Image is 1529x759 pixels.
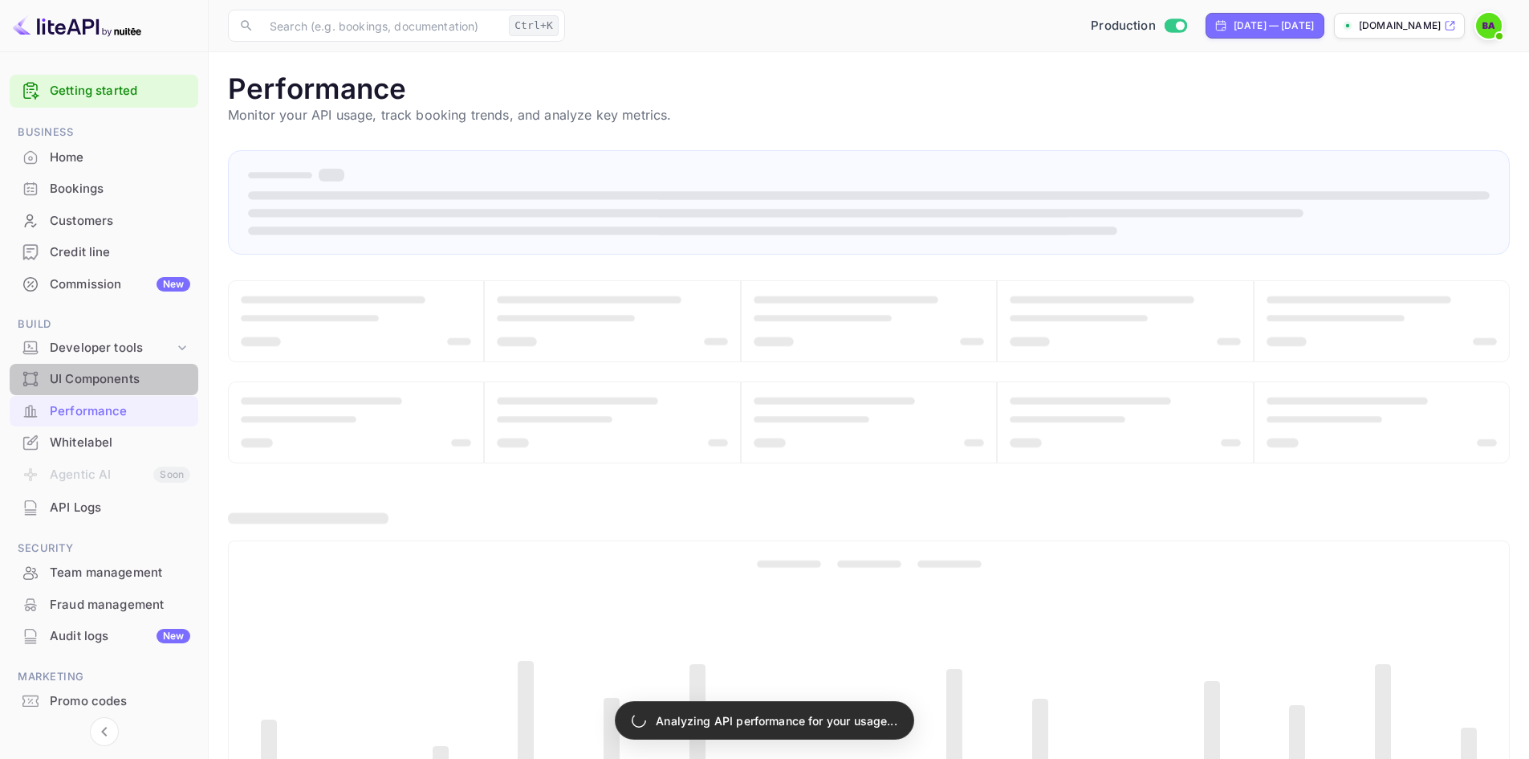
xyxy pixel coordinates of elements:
[1234,18,1314,33] div: [DATE] — [DATE]
[1084,17,1193,35] div: Switch to Sandbox mode
[50,596,190,614] div: Fraud management
[10,492,198,522] a: API Logs
[228,71,1510,105] h1: Performance
[50,339,174,357] div: Developer tools
[157,277,190,292] div: New
[10,269,198,299] a: CommissionNew
[10,334,198,362] div: Developer tools
[10,668,198,686] span: Marketing
[10,621,198,652] div: Audit logsNew
[10,427,198,459] div: Whitelabel
[50,692,190,711] div: Promo codes
[50,564,190,582] div: Team management
[10,590,198,619] a: Fraud management
[90,717,119,746] button: Collapse navigation
[10,364,198,395] div: UI Components
[656,712,897,729] p: Analyzing API performance for your usage...
[10,492,198,524] div: API Logs
[10,206,198,235] a: Customers
[50,370,190,389] div: UI Components
[13,13,141,39] img: LiteAPI logo
[260,10,502,42] input: Search (e.g. bookings, documentation)
[10,142,198,172] a: Home
[10,427,198,457] a: Whitelabel
[157,629,190,643] div: New
[10,396,198,426] a: Performance
[1091,17,1156,35] span: Production
[10,173,198,205] div: Bookings
[10,269,198,300] div: CommissionNew
[10,75,198,108] div: Getting started
[50,243,190,262] div: Credit line
[50,499,190,517] div: API Logs
[10,686,198,717] div: Promo codes
[10,142,198,173] div: Home
[10,590,198,621] div: Fraud management
[10,173,198,203] a: Bookings
[1359,18,1441,33] p: [DOMAIN_NAME]
[10,557,198,589] div: Team management
[10,621,198,651] a: Audit logsNew
[509,15,559,36] div: Ctrl+K
[50,434,190,452] div: Whitelabel
[50,149,190,167] div: Home
[228,105,1510,124] p: Monitor your API usage, track booking trends, and analyze key metrics.
[10,364,198,394] a: UI Components
[50,275,190,294] div: Commission
[10,557,198,587] a: Team management
[50,627,190,646] div: Audit logs
[10,237,198,268] div: Credit line
[10,540,198,557] span: Security
[10,396,198,427] div: Performance
[50,82,190,100] a: Getting started
[10,316,198,333] span: Build
[50,180,190,198] div: Bookings
[50,402,190,421] div: Performance
[10,686,198,716] a: Promo codes
[10,124,198,141] span: Business
[1476,13,1502,39] img: BitBook Admin
[10,206,198,237] div: Customers
[50,212,190,231] div: Customers
[10,237,198,267] a: Credit line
